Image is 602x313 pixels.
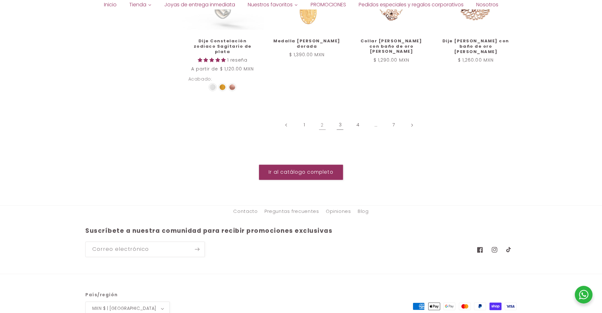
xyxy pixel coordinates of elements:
[357,39,426,55] a: Collar [PERSON_NAME] con baño de oro [PERSON_NAME]
[311,1,346,8] span: PROMOCIONES
[279,118,294,132] a: Pagina anterior
[190,242,204,257] button: Suscribirse
[104,1,117,8] span: Inicio
[358,206,369,217] a: Blog
[248,1,293,8] span: Nuestros favoritos
[164,1,235,8] span: Joyas de entrega inmediata
[188,39,257,55] a: Dije Constelación zodiaco Sagitario de plata
[85,292,170,298] h2: País/región
[326,206,351,217] a: Opiniones
[351,118,365,132] a: Página 4
[441,39,510,55] a: Dije [PERSON_NAME] con baño de oro [PERSON_NAME]
[259,165,343,180] a: Ir al catálogo completo
[359,1,464,8] span: Pedidos especiales y regalos corporativos
[333,118,347,132] a: Página 3
[233,208,258,217] a: Contacto
[386,118,401,132] a: Página 7
[129,1,146,8] span: Tienda
[182,118,517,132] nav: Paginación
[369,118,383,132] span: …
[315,118,330,132] a: Página 2
[273,39,341,49] a: Medalla [PERSON_NAME] dorada
[297,118,312,132] a: Página 1
[476,1,498,8] span: Nosotros
[404,118,419,132] a: Página siguiente
[85,227,470,235] h2: Suscríbete a nuestra comunidad para recibir promociones exclusivas
[265,206,319,217] a: Preguntas frecuentes
[86,242,204,257] input: Correo electrónico
[92,305,156,312] span: MXN $ | [GEOGRAPHIC_DATA]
